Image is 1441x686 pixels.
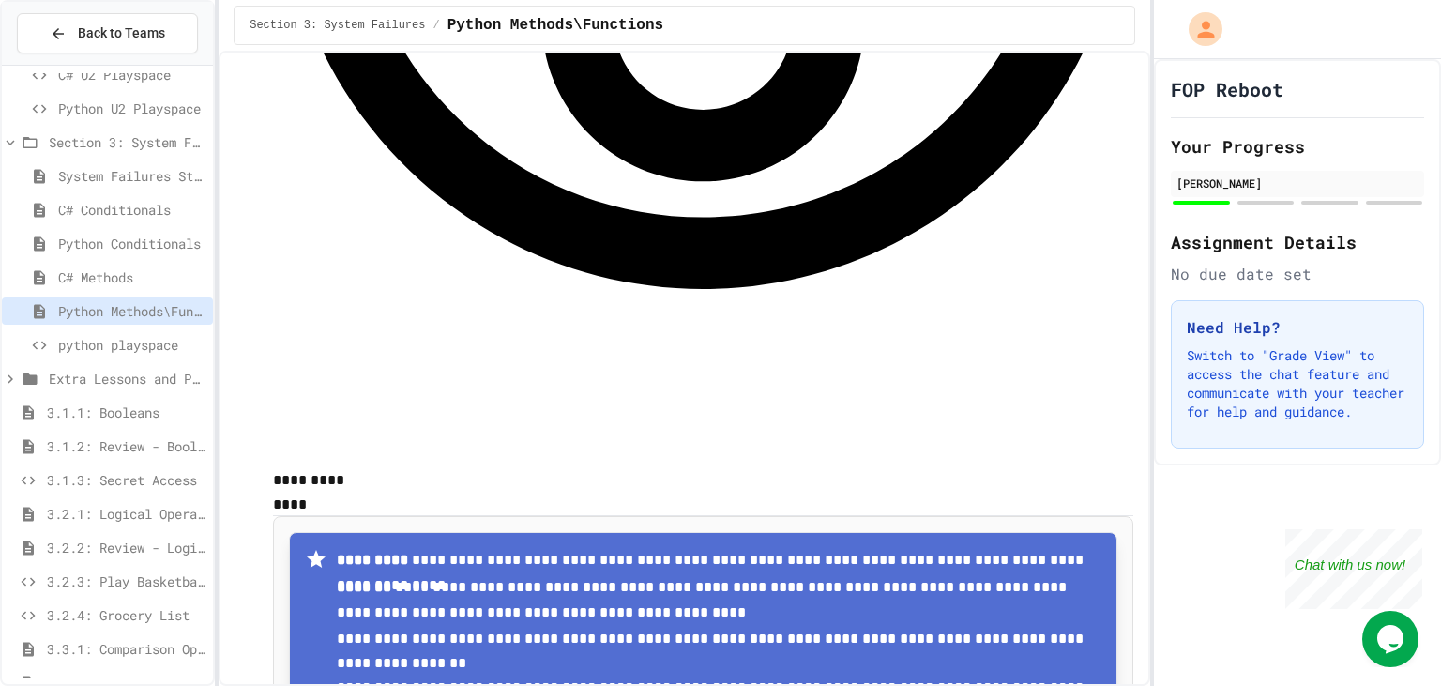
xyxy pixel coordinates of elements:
[17,13,198,53] button: Back to Teams
[58,267,205,287] span: C# Methods
[1171,263,1424,285] div: No due date set
[47,572,205,591] span: 3.2.3: Play Basketball
[49,369,205,389] span: Extra Lessons and Practice Python
[47,470,205,490] span: 3.1.3: Secret Access
[1187,316,1408,339] h3: Need Help?
[49,132,205,152] span: Section 3: System Failures
[58,301,205,321] span: Python Methods\Functions
[1171,76,1283,102] h1: FOP Reboot
[78,23,165,43] span: Back to Teams
[58,65,205,84] span: C# U2 Playspace
[1285,529,1422,609] iframe: chat widget
[58,166,205,186] span: System Failures Story
[1169,8,1227,51] div: My Account
[250,18,425,33] span: Section 3: System Failures
[58,99,205,118] span: Python U2 Playspace
[1187,346,1408,421] p: Switch to "Grade View" to access the chat feature and communicate with your teacher for help and ...
[1171,133,1424,160] h2: Your Progress
[58,335,205,355] span: python playspace
[58,234,205,253] span: Python Conditionals
[47,403,205,422] span: 3.1.1: Booleans
[47,436,205,456] span: 3.1.2: Review - Booleans
[1171,229,1424,255] h2: Assignment Details
[1362,611,1422,667] iframe: chat widget
[47,605,205,625] span: 3.2.4: Grocery List
[447,14,663,37] span: Python Methods\Functions
[58,200,205,220] span: C# Conditionals
[47,504,205,524] span: 3.2.1: Logical Operators
[432,18,439,33] span: /
[47,639,205,659] span: 3.3.1: Comparison Operators
[1176,175,1418,191] div: [PERSON_NAME]
[47,538,205,557] span: 3.2.2: Review - Logical Operators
